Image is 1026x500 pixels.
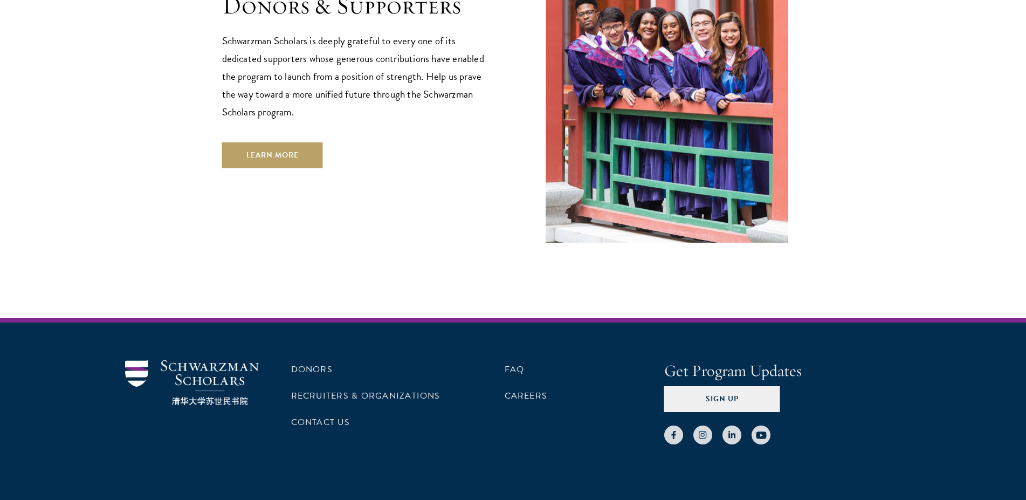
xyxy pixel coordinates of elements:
[664,360,901,382] h4: Get Program Updates
[125,360,259,405] img: Schwarzman Scholars
[222,32,492,121] p: Schwarzman Scholars is deeply grateful to every one of its dedicated supporters whose generous co...
[291,363,333,376] a: Donors
[505,389,548,402] a: Careers
[291,389,440,402] a: Recruiters & Organizations
[505,363,525,376] a: FAQ
[222,142,323,168] a: Learn More
[291,416,350,429] a: Contact Us
[664,386,780,412] button: Sign Up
